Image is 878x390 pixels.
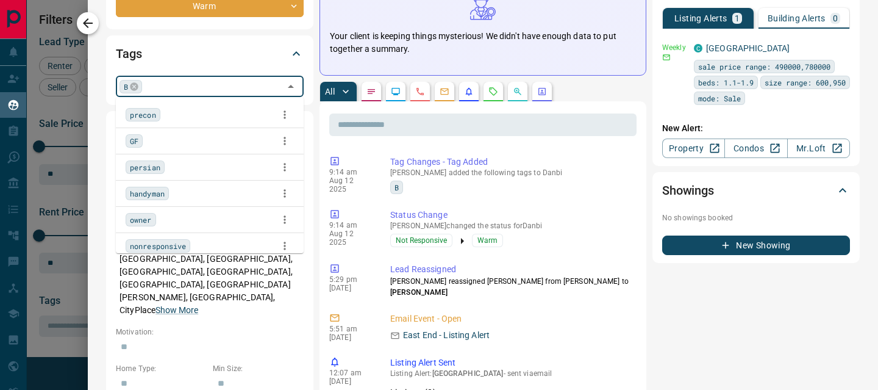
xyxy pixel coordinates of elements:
[440,87,449,96] svg: Emails
[477,234,498,247] span: Warm
[698,60,830,73] span: sale price range: 490000,780000
[130,135,138,147] span: GF
[662,53,671,62] svg: Email
[415,87,425,96] svg: Calls
[213,363,304,374] p: Min Size:
[735,14,740,23] p: 1
[537,87,547,96] svg: Agent Actions
[765,76,846,88] span: size range: 600,950
[403,329,490,342] p: East End - Listing Alert
[432,369,504,378] span: [GEOGRAPHIC_DATA]
[130,240,186,252] span: nonresponsive
[325,87,335,96] p: All
[116,44,141,63] h2: Tags
[390,263,632,276] p: Lead Reassigned
[329,333,372,342] p: [DATE]
[329,275,372,284] p: 5:29 pm
[390,312,632,325] p: Email Event - Open
[706,43,790,53] a: [GEOGRAPHIC_DATA]
[833,14,838,23] p: 0
[155,304,198,317] button: Show More
[329,377,372,386] p: [DATE]
[120,80,142,93] div: B
[768,14,826,23] p: Building Alerts
[488,87,498,96] svg: Requests
[329,168,372,176] p: 9:14 am
[724,139,787,158] a: Condos
[662,212,850,223] p: No showings booked
[698,92,741,104] span: mode: Sale
[329,325,372,333] p: 5:51 am
[674,14,727,23] p: Listing Alerts
[116,363,207,374] p: Home Type:
[662,181,714,200] h2: Showings
[130,109,156,121] span: precon
[787,139,850,158] a: Mr.Loft
[130,161,160,173] span: persian
[116,236,304,320] p: [GEOGRAPHIC_DATA], [GEOGRAPHIC_DATA], [GEOGRAPHIC_DATA], [GEOGRAPHIC_DATA], [GEOGRAPHIC_DATA], [G...
[513,87,523,96] svg: Opportunities
[390,276,632,298] p: [PERSON_NAME] reassigned [PERSON_NAME] from [PERSON_NAME] to
[390,156,632,168] p: Tag Changes - Tag Added
[390,288,448,297] span: [PERSON_NAME]
[390,168,632,177] p: [PERSON_NAME] added the following tags to Danbi
[694,44,702,52] div: condos.ca
[391,87,401,96] svg: Lead Browsing Activity
[116,39,304,68] div: Tags
[329,221,372,229] p: 9:14 am
[329,284,372,292] p: [DATE]
[282,78,299,95] button: Close
[396,234,447,247] span: Not Responsive
[329,229,372,247] p: Aug 12 2025
[662,236,850,255] button: New Showing
[130,187,165,200] span: handyman
[662,42,687,53] p: Weekly
[464,87,474,96] svg: Listing Alerts
[390,369,632,378] p: Listing Alert : - sent via email
[394,181,399,193] span: B
[698,76,754,88] span: beds: 1.1-1.9
[390,209,632,222] p: Status Change
[124,81,128,93] span: B
[330,30,636,56] p: Your client is keeping things mysterious! We didn't have enough data to put together a summary.
[662,122,850,135] p: New Alert:
[662,139,725,158] a: Property
[390,222,632,230] p: [PERSON_NAME] changed the status for Danbi
[130,214,152,226] span: owner
[116,327,304,338] p: Motivation:
[366,87,376,96] svg: Notes
[329,176,372,193] p: Aug 12 2025
[329,369,372,377] p: 12:07 am
[390,356,632,369] p: Listing Alert Sent
[662,176,850,205] div: Showings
